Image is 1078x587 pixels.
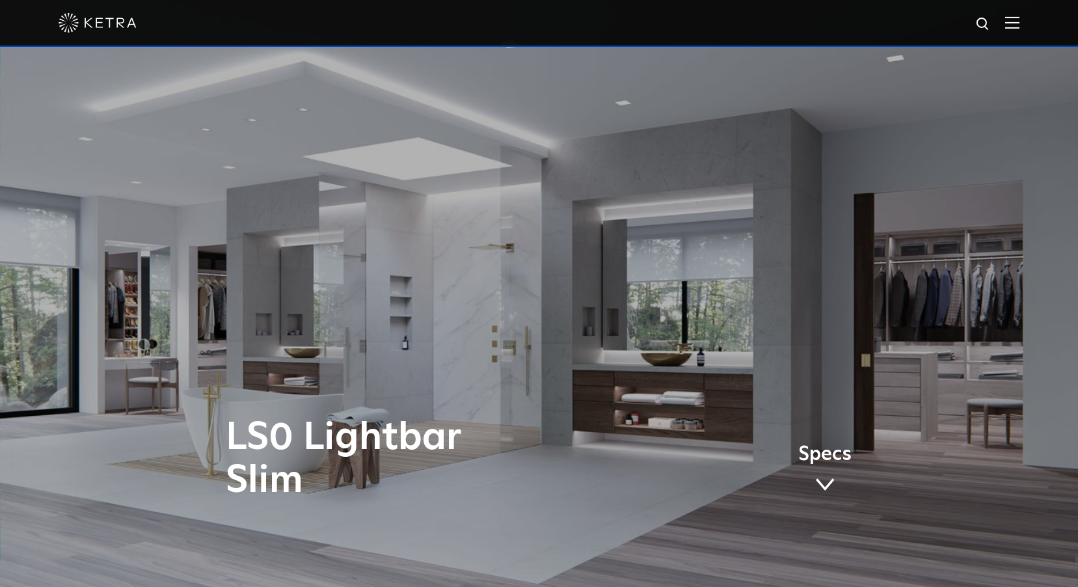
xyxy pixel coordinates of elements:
img: search icon [975,16,991,33]
a: Specs [798,445,852,496]
img: Hamburger%20Nav.svg [1005,16,1019,29]
img: ketra-logo-2019-white [59,13,137,33]
h1: LS0 Lightbar Slim [226,416,593,502]
span: Specs [798,445,852,464]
